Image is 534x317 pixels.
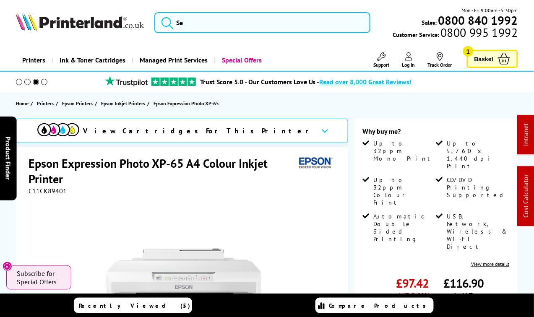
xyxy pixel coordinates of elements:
img: trustpilot rating [151,78,196,86]
span: inc VAT [455,291,472,299]
a: Home [16,99,31,108]
a: Track Order [428,52,452,68]
span: C11CK89401 [29,187,67,195]
span: Up to 32ppm Colour Print [374,176,435,206]
span: Compare Products [329,302,431,309]
a: Epson Expression Photo XP-65 [154,99,221,108]
a: Printers [37,99,56,108]
a: Cost Calculator [522,175,530,218]
a: Epson Printers [62,99,95,108]
button: Close [3,262,12,271]
span: View Cartridges For This Printer [83,126,314,135]
span: Customer Service: [393,29,518,39]
span: Ink & Toner Cartridges [60,49,125,71]
img: trustpilot rating [101,76,151,86]
a: Support [374,52,390,68]
span: ex VAT @ 20% [392,291,429,299]
span: £116.90 [443,275,484,291]
span: Epson Inkjet Printers [101,99,145,108]
a: Basket 1 [467,50,518,68]
img: Printerland Logo [16,13,144,31]
a: Special Offers [214,49,268,71]
span: 1 [463,46,474,57]
span: Basket [474,53,494,65]
h1: Epson Expression Photo XP-65 A4 Colour Inkjet Printer [29,156,296,187]
img: cmyk-icon.svg [37,123,79,136]
span: Read over 8,000 Great Reviews! [320,78,412,86]
span: Subscribe for Special Offers [17,269,63,286]
a: Printers [16,49,52,71]
b: 0800 840 1992 [438,13,518,28]
a: Recently Viewed (5) [74,298,192,313]
a: Printerland Logo [16,13,144,32]
a: Trust Score 5.0 - Our Customers Love Us -Read over 8,000 Great Reviews! [200,78,412,86]
a: Ink & Toner Cartridges [52,49,132,71]
span: Automatic Double Sided Printing [374,213,435,243]
span: Epson Expression Photo XP-65 [154,99,219,108]
a: 0800 840 1992 [437,16,518,24]
span: Printers [37,99,54,108]
span: Product Finder [4,137,13,180]
span: USB, Network, Wireless & Wi-Fi Direct [447,213,508,250]
span: Mon - Fri 9:00am - 5:30pm [462,6,518,14]
span: Support [374,62,390,68]
input: Se [154,12,370,33]
a: Intranet [522,124,530,146]
span: £97.42 [396,275,429,291]
span: Epson Printers [62,99,93,108]
span: Sales: [422,18,437,26]
a: Log In [402,52,415,68]
a: Epson Inkjet Printers [101,99,147,108]
a: Compare Products [315,298,434,313]
span: Up to 32ppm Mono Print [374,140,435,162]
span: CD/DVD Printing Supported [447,176,508,199]
div: Why buy me? [363,127,510,140]
a: View more details [471,261,510,267]
img: Epson [296,156,334,171]
span: Recently Viewed (5) [79,302,191,309]
span: Log In [402,62,415,68]
span: 0800 995 1992 [439,29,518,36]
a: Managed Print Services [132,49,214,71]
span: Up to 5,760 x 1,440 dpi Print [447,140,508,170]
span: Home [16,99,29,108]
